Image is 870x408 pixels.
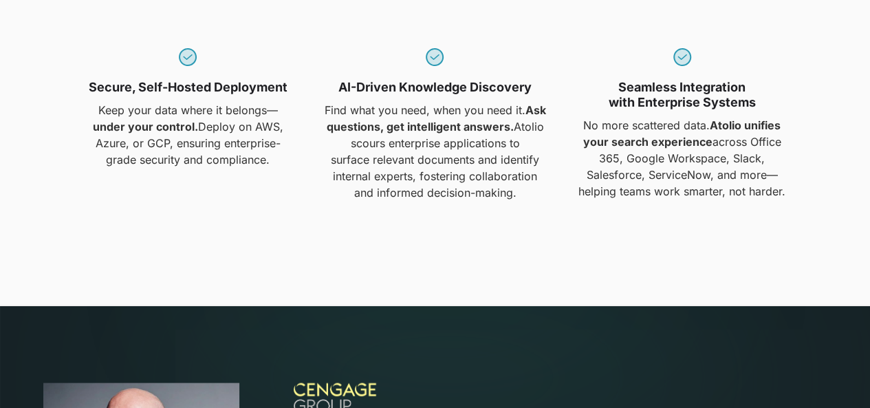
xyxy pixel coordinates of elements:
[583,118,781,148] strong: Atolio unifies your search experience
[89,79,287,94] strong: Secure, Self-Hosted Deployment
[320,101,550,200] p: Find what you need, when you need it. Atolio scours enterprise applications to surface relevant d...
[93,119,198,133] strong: under your control.
[609,79,756,109] strong: Seamless Integration with Enterprise Systems
[326,103,545,133] strong: Ask questions, get intelligent answers.
[801,342,870,408] iframe: Chat Widget
[73,101,303,167] p: Keep your data where it belongs— Deploy on AWS, Azure, or GCP, ensuring enterprise-grade security...
[338,79,532,94] strong: AI-Driven Knowledge Discovery
[567,116,797,199] p: No more scattered data. across Office 365, Google Workspace, Slack, Salesforce, ServiceNow, and m...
